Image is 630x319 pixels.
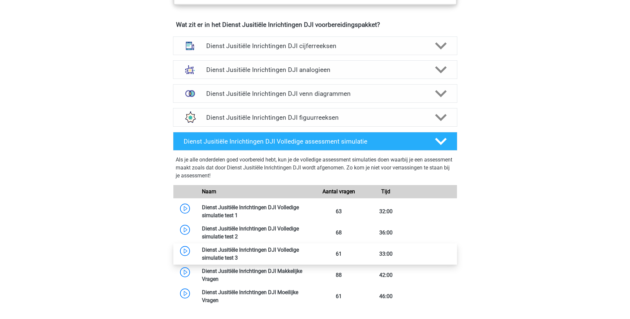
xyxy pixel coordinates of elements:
[197,225,315,241] div: Dienst Jusitiële Inrichtingen DJI Volledige simulatie test 2
[315,188,362,196] div: Aantal vragen
[181,109,199,126] img: figuurreeksen
[197,188,315,196] div: Naam
[206,66,424,74] h4: Dienst Jusitiële Inrichtingen DJI analogieen
[362,188,409,196] div: Tijd
[176,21,454,29] h4: Wat zit er in het Dienst Jusitiële Inrichtingen DJI voorbereidingspakket?
[206,114,424,121] h4: Dienst Jusitiële Inrichtingen DJI figuurreeksen
[197,267,315,283] div: Dienst Jusitiële Inrichtingen DJI Makkelijke Vragen
[181,37,199,54] img: cijferreeksen
[197,204,315,220] div: Dienst Jusitiële Inrichtingen DJI Volledige simulatie test 1
[176,156,455,182] div: Als je alle onderdelen goed voorbereid hebt, kun je de volledige assessment simulaties doen waarb...
[170,132,460,151] a: Dienst Jusitiële Inrichtingen DJI Volledige assessment simulatie
[197,246,315,262] div: Dienst Jusitiële Inrichtingen DJI Volledige simulatie test 3
[181,85,199,102] img: venn diagrammen
[170,36,460,55] a: cijferreeksen Dienst Jusitiële Inrichtingen DJI cijferreeksen
[170,60,460,79] a: analogieen Dienst Jusitiële Inrichtingen DJI analogieen
[184,138,424,145] h4: Dienst Jusitiële Inrichtingen DJI Volledige assessment simulatie
[170,108,460,127] a: figuurreeksen Dienst Jusitiële Inrichtingen DJI figuurreeksen
[181,61,199,78] img: analogieen
[206,90,424,97] h4: Dienst Jusitiële Inrichtingen DJI venn diagrammen
[206,42,424,50] h4: Dienst Jusitiële Inrichtingen DJI cijferreeksen
[170,84,460,103] a: venn diagrammen Dienst Jusitiële Inrichtingen DJI venn diagrammen
[197,288,315,304] div: Dienst Jusitiële Inrichtingen DJI Moeilijke Vragen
